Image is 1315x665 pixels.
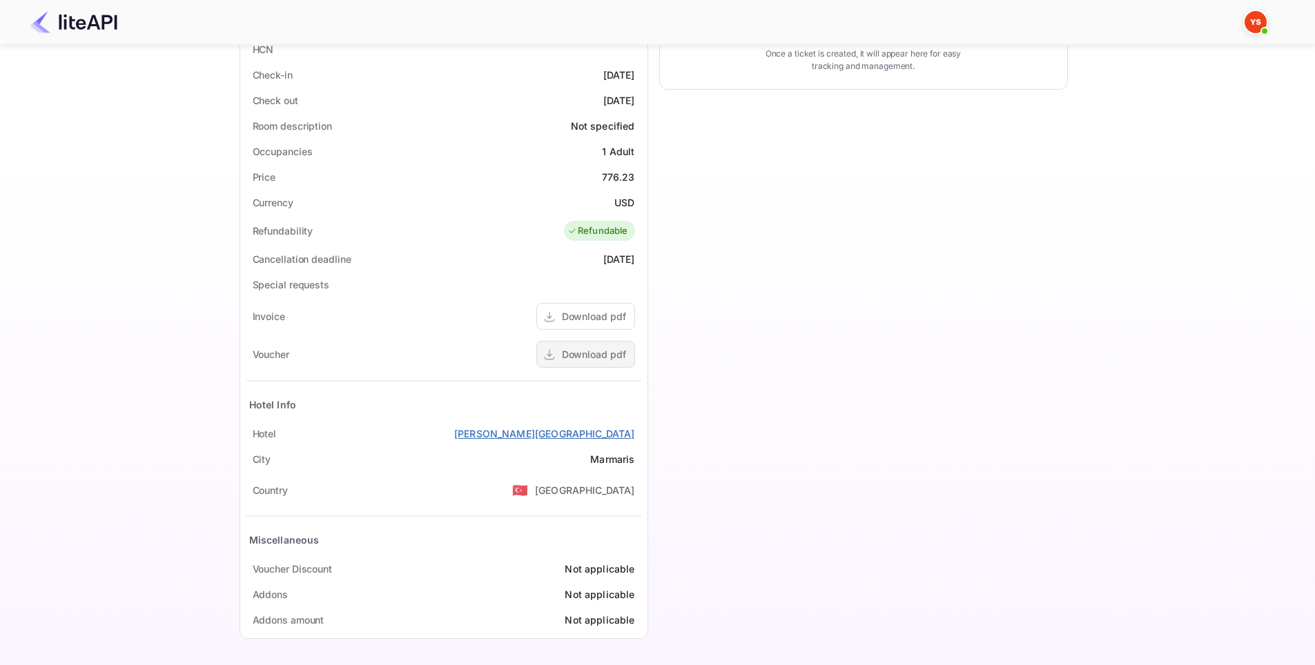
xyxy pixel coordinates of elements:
div: [DATE] [603,68,635,82]
div: Cancellation deadline [253,252,351,266]
span: United States [512,477,528,502]
div: Check out [253,93,298,108]
div: Marmaris [590,452,634,466]
div: [DATE] [603,252,635,266]
a: [PERSON_NAME][GEOGRAPHIC_DATA] [454,426,635,441]
div: Miscellaneous [249,533,320,547]
div: Country [253,483,288,497]
img: LiteAPI Logo [30,11,117,33]
div: Check-in [253,68,293,82]
div: Room description [253,119,332,133]
div: Not applicable [565,613,634,627]
div: Voucher Discount [253,562,332,576]
div: Invoice [253,309,285,324]
div: Download pdf [562,347,626,361]
div: 776.23 [602,170,635,184]
div: Voucher [253,347,289,361]
div: City [253,452,271,466]
div: Hotel Info [249,397,297,412]
p: Once a ticket is created, it will appear here for easy tracking and management. [754,48,973,72]
img: Yandex Support [1245,11,1267,33]
div: Not applicable [565,587,634,602]
div: [DATE] [603,93,635,108]
div: Not applicable [565,562,634,576]
div: HCN [253,42,274,57]
div: Download pdf [562,309,626,324]
div: 1 Adult [602,144,634,159]
div: Hotel [253,426,277,441]
div: USD [614,195,634,210]
div: Special requests [253,277,329,292]
div: Addons amount [253,613,324,627]
div: Refundable [567,224,628,238]
div: Addons [253,587,288,602]
div: Currency [253,195,293,210]
div: Price [253,170,276,184]
div: Not specified [571,119,635,133]
div: [GEOGRAPHIC_DATA] [535,483,635,497]
div: Occupancies [253,144,313,159]
div: Refundability [253,224,313,238]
